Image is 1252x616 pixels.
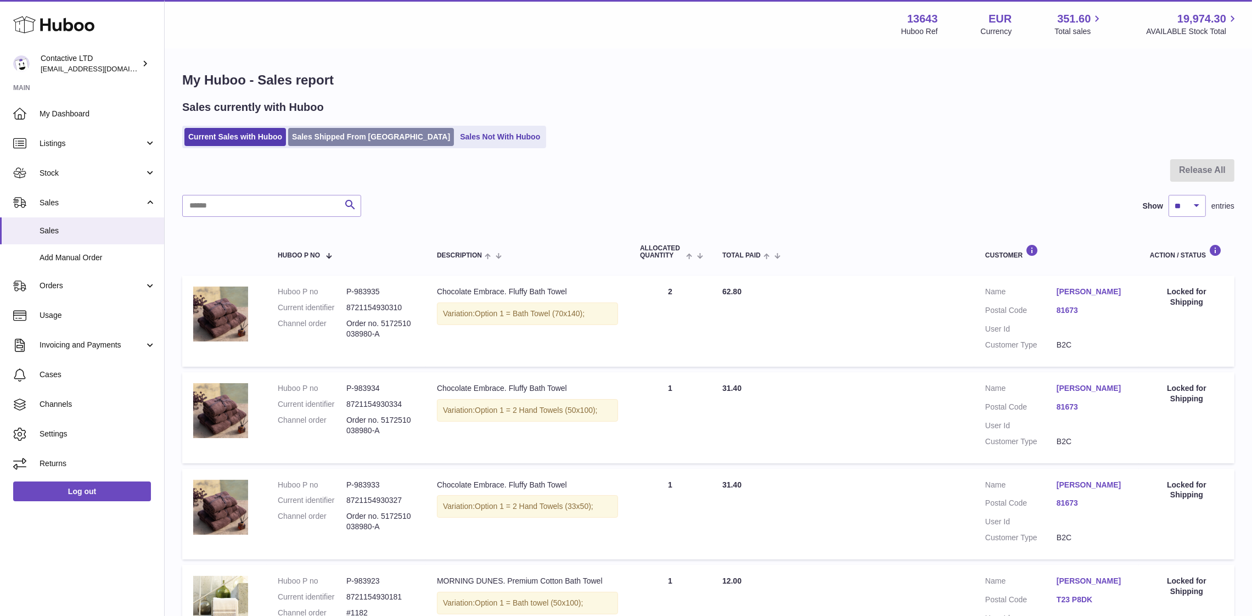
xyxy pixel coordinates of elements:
dd: B2C [1057,533,1128,543]
dt: Huboo P no [278,480,346,490]
span: 62.80 [722,287,742,296]
dt: Name [985,480,1057,493]
dt: Name [985,576,1057,589]
dd: 8721154930310 [346,303,415,313]
label: Show [1143,201,1163,211]
a: 351.60 Total sales [1054,12,1103,37]
div: Variation: [437,399,618,422]
dd: 8721154930181 [346,592,415,602]
dt: User Id [985,421,1057,431]
strong: 13643 [907,12,938,26]
span: Channels [40,399,156,410]
span: AVAILABLE Stock Total [1146,26,1239,37]
a: Sales Not With Huboo [456,128,544,146]
span: Listings [40,138,144,149]
dt: User Id [985,324,1057,334]
dt: Huboo P no [278,576,346,586]
div: Chocolate Embrace. Fluffy Bath Towel [437,383,618,394]
a: [PERSON_NAME] [1057,576,1128,586]
dt: Customer Type [985,533,1057,543]
div: Locked for Shipping [1150,287,1223,307]
dt: Postal Code [985,305,1057,318]
span: Huboo P no [278,252,320,259]
a: T23 P8DK [1057,595,1128,605]
a: Sales Shipped From [GEOGRAPHIC_DATA] [288,128,454,146]
div: Variation: [437,303,618,325]
div: Chocolate Embrace. Fluffy Bath Towel [437,480,618,490]
dd: Order no. 5172510038980-A [346,318,415,339]
span: Sales [40,198,144,208]
div: Locked for Shipping [1150,576,1223,597]
img: soul@SOWLhome.com [13,55,30,72]
dt: User Id [985,517,1057,527]
h1: My Huboo - Sales report [182,71,1234,89]
span: [EMAIL_ADDRESS][DOMAIN_NAME] [41,64,161,73]
span: Option 1 = Bath Towel (70x140); [475,309,585,318]
span: Option 1 = Bath towel (50x100); [475,598,583,607]
span: 31.40 [722,384,742,393]
span: 31.40 [722,480,742,489]
span: 19,974.30 [1177,12,1226,26]
span: Description [437,252,482,259]
div: Chocolate Embrace. Fluffy Bath Towel [437,287,618,297]
dt: Huboo P no [278,287,346,297]
dt: Channel order [278,511,346,532]
a: 81673 [1057,402,1128,412]
dt: Current identifier [278,399,346,410]
a: Current Sales with Huboo [184,128,286,146]
td: 1 [629,469,711,560]
dt: Customer Type [985,340,1057,350]
dt: Channel order [278,318,346,339]
span: Stock [40,168,144,178]
a: 81673 [1057,498,1128,508]
a: [PERSON_NAME] [1057,480,1128,490]
span: 12.00 [722,576,742,585]
span: Add Manual Order [40,253,156,263]
img: chocolate-embrace-fluffy-bath-towel-1.jpg [193,480,248,535]
dd: P-983935 [346,287,415,297]
dt: Current identifier [278,592,346,602]
dd: Order no. 5172510038980-A [346,511,415,532]
div: Variation: [437,592,618,614]
dd: Order no. 5172510038980-A [346,415,415,436]
div: Currency [981,26,1012,37]
dd: 8721154930327 [346,495,415,506]
span: Cases [40,369,156,380]
a: 81673 [1057,305,1128,316]
dd: B2C [1057,340,1128,350]
div: Contactive LTD [41,53,139,74]
h2: Sales currently with Huboo [182,100,324,115]
dd: B2C [1057,436,1128,447]
div: Locked for Shipping [1150,480,1223,501]
span: Total paid [722,252,761,259]
span: Returns [40,458,156,469]
img: chocolate-embrace-fluffy-bath-towel-1.jpg [193,383,248,438]
dt: Postal Code [985,595,1057,608]
dt: Name [985,287,1057,300]
dd: P-983934 [346,383,415,394]
div: Customer [985,244,1128,259]
div: MORNING DUNES. Premium Cotton Bath Towel [437,576,618,586]
span: Usage [40,310,156,321]
dt: Current identifier [278,495,346,506]
td: 1 [629,372,711,463]
a: Log out [13,481,151,501]
dd: P-983933 [346,480,415,490]
dt: Name [985,383,1057,396]
div: Variation: [437,495,618,518]
dt: Huboo P no [278,383,346,394]
span: ALLOCATED Quantity [640,245,683,259]
div: Huboo Ref [901,26,938,37]
span: Option 1 = 2 Hand Towels (50x100); [475,406,598,415]
span: Sales [40,226,156,236]
span: Orders [40,281,144,291]
div: Action / Status [1150,244,1223,259]
div: Locked for Shipping [1150,383,1223,404]
img: chocolate-embrace-fluffy-bath-towel-1.jpg [193,287,248,341]
td: 2 [629,276,711,367]
dt: Customer Type [985,436,1057,447]
span: 351.60 [1057,12,1091,26]
a: [PERSON_NAME] [1057,287,1128,297]
span: Invoicing and Payments [40,340,144,350]
dd: P-983923 [346,576,415,586]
